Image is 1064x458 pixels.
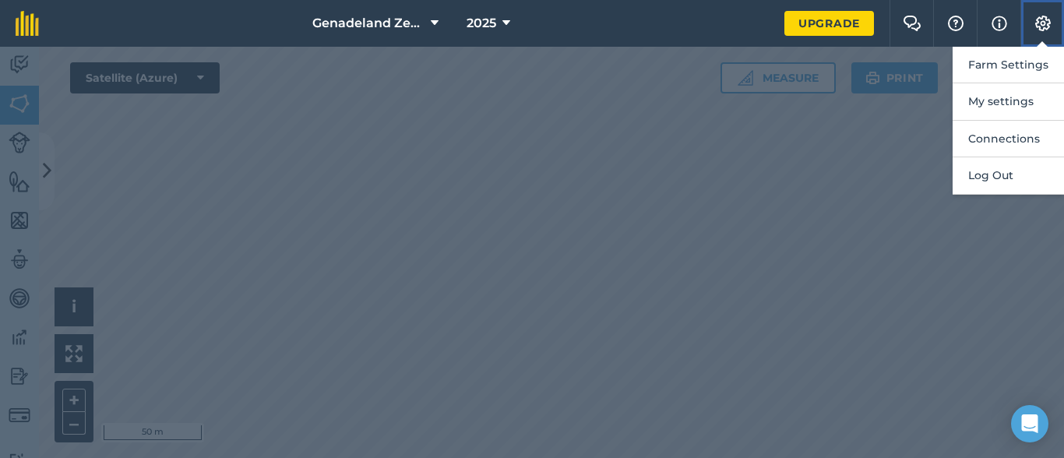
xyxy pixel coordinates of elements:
button: Connections [953,121,1064,157]
img: Two speech bubbles overlapping with the left bubble in the forefront [903,16,921,31]
img: fieldmargin Logo [16,11,39,36]
div: Open Intercom Messenger [1011,405,1048,442]
button: My settings [953,83,1064,120]
button: Farm Settings [953,47,1064,83]
img: A cog icon [1034,16,1052,31]
span: 2025 [467,14,496,33]
img: svg+xml;base64,PHN2ZyB4bWxucz0iaHR0cDovL3d3dy53My5vcmcvMjAwMC9zdmciIHdpZHRoPSIxNyIgaGVpZ2h0PSIxNy... [992,14,1007,33]
img: A question mark icon [946,16,965,31]
span: Genadeland Zeekoeigat E3 [312,14,425,33]
button: Log Out [953,157,1064,194]
a: Upgrade [784,11,874,36]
